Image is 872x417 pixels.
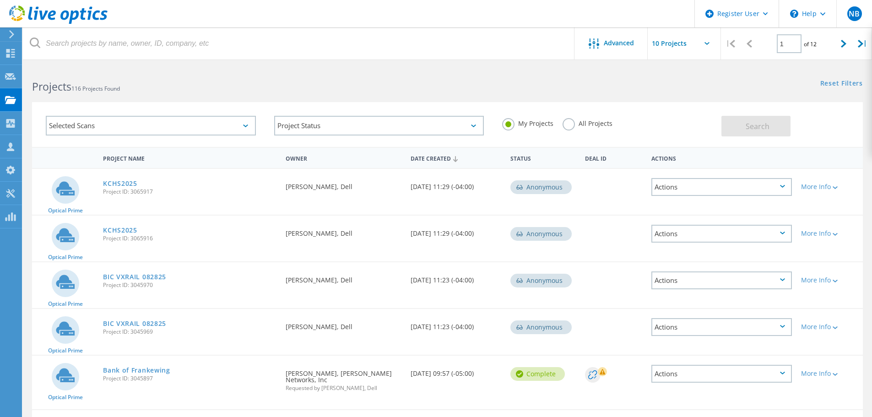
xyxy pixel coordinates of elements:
svg: \n [790,10,798,18]
div: Anonymous [510,320,572,334]
span: Optical Prime [48,301,83,307]
span: of 12 [804,40,817,48]
span: Advanced [604,40,634,46]
div: [PERSON_NAME], Dell [281,169,406,199]
span: NB [849,10,860,17]
div: Actions [651,178,792,196]
span: Optical Prime [48,255,83,260]
div: Selected Scans [46,116,256,135]
div: Actions [647,149,796,166]
div: | [853,27,872,60]
label: All Projects [563,118,612,127]
a: Bank of Frankewing [103,367,170,374]
div: | [721,27,740,60]
a: BIC VXRAIL 082825 [103,274,166,280]
div: More Info [801,184,858,190]
div: More Info [801,277,858,283]
span: Project ID: 3065916 [103,236,276,241]
div: [DATE] 09:57 (-05:00) [406,356,506,386]
span: Search [746,121,769,131]
a: KCHS2025 [103,180,137,187]
div: Complete [510,367,565,381]
b: Projects [32,79,71,94]
div: Project Status [274,116,484,135]
div: Owner [281,149,406,166]
span: Project ID: 3045969 [103,329,276,335]
button: Search [721,116,791,136]
span: Project ID: 3065917 [103,189,276,195]
div: Anonymous [510,274,572,287]
div: Actions [651,271,792,289]
div: More Info [801,370,858,377]
div: [DATE] 11:23 (-04:00) [406,309,506,339]
span: Optical Prime [48,395,83,400]
div: Date Created [406,149,506,167]
div: More Info [801,324,858,330]
span: Optical Prime [48,348,83,353]
div: [DATE] 11:23 (-04:00) [406,262,506,292]
label: My Projects [502,118,553,127]
div: [PERSON_NAME], Dell [281,309,406,339]
div: Status [506,149,580,166]
span: Optical Prime [48,208,83,213]
a: Reset Filters [820,80,863,88]
div: [DATE] 11:29 (-04:00) [406,216,506,246]
div: [PERSON_NAME], Dell [281,262,406,292]
span: Project ID: 3045970 [103,282,276,288]
div: [PERSON_NAME], Dell [281,216,406,246]
span: 116 Projects Found [71,85,120,92]
div: Actions [651,318,792,336]
div: [DATE] 11:29 (-04:00) [406,169,506,199]
div: Actions [651,225,792,243]
input: Search projects by name, owner, ID, company, etc [23,27,575,60]
div: [PERSON_NAME], [PERSON_NAME] Networks, Inc [281,356,406,400]
a: BIC VXRAIL 082825 [103,320,166,327]
span: Project ID: 3045897 [103,376,276,381]
div: Deal Id [580,149,647,166]
div: Actions [651,365,792,383]
div: More Info [801,230,858,237]
span: Requested by [PERSON_NAME], Dell [286,385,401,391]
div: Anonymous [510,227,572,241]
a: KCHS2025 [103,227,137,233]
div: Anonymous [510,180,572,194]
a: Live Optics Dashboard [9,19,108,26]
div: Project Name [98,149,281,166]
